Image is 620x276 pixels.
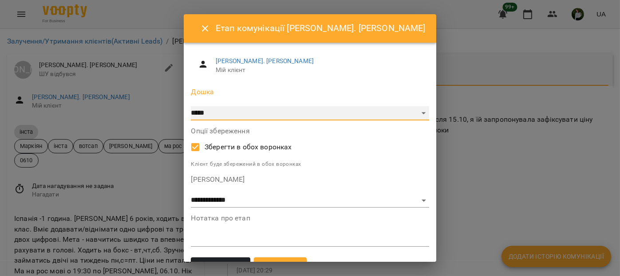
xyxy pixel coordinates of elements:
[201,261,241,272] span: Скасувати
[254,257,306,276] button: Зберегти
[264,261,296,272] span: Зберегти
[191,215,429,222] label: Нотатка про етап
[191,160,429,169] p: Клієнт буде збережений в обох воронках
[191,128,429,135] label: Опції збереження
[191,176,429,183] label: [PERSON_NAME]
[194,18,216,39] button: Close
[191,257,250,276] button: Скасувати
[191,88,429,96] label: Дошка
[216,57,314,64] a: [PERSON_NAME]. [PERSON_NAME]
[205,142,292,152] span: Зберегти в обох воронках
[216,21,426,35] h6: Етап комунікації [PERSON_NAME]. [PERSON_NAME]
[216,66,422,75] span: Мій клієнт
